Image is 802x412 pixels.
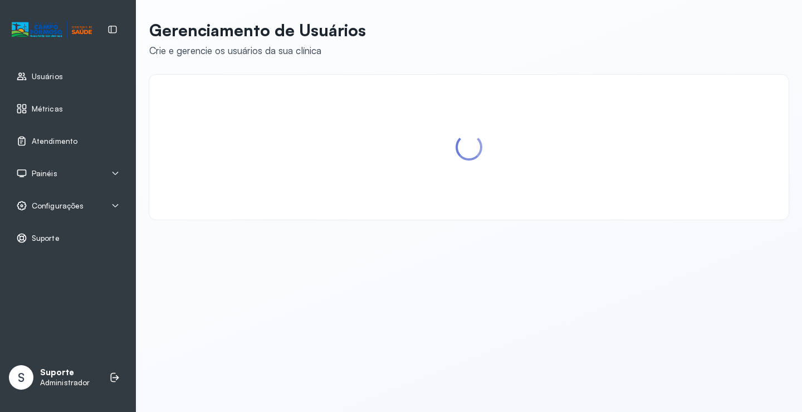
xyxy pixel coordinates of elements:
span: Configurações [32,201,84,211]
p: Gerenciamento de Usuários [149,20,366,40]
a: Atendimento [16,135,120,147]
span: Suporte [32,234,60,243]
img: Logotipo do estabelecimento [12,21,92,39]
span: Atendimento [32,137,77,146]
span: Painéis [32,169,57,178]
span: Métricas [32,104,63,114]
p: Suporte [40,367,90,378]
a: Usuários [16,71,120,82]
span: Usuários [32,72,63,81]
div: Crie e gerencie os usuários da sua clínica [149,45,366,56]
p: Administrador [40,378,90,387]
a: Métricas [16,103,120,114]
